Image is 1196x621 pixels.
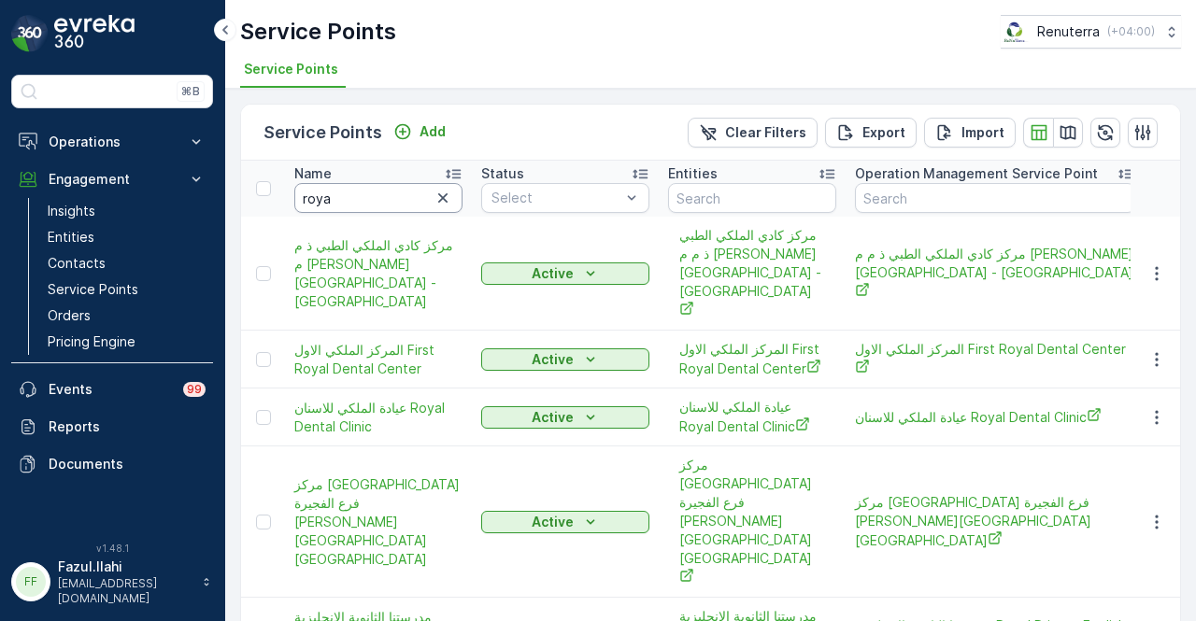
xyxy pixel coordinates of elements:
button: Clear Filters [688,118,818,148]
p: Orders [48,306,91,325]
span: مركز [GEOGRAPHIC_DATA] فرع الفجيرة [PERSON_NAME][GEOGRAPHIC_DATA] [GEOGRAPHIC_DATA] [855,493,1135,550]
button: Active [481,348,649,371]
p: Engagement [49,170,176,189]
p: Fazul.Ilahi [58,557,192,576]
button: Operations [11,123,213,161]
p: Documents [49,455,206,473]
span: مركز كادي الملكي الطبي ذ م م [PERSON_NAME][GEOGRAPHIC_DATA] - [GEOGRAPHIC_DATA] [855,245,1135,302]
p: [EMAIL_ADDRESS][DOMAIN_NAME] [58,576,192,606]
p: Active [532,513,574,531]
div: FF [16,567,46,597]
img: Screenshot_2024-07-26_at_13.33.01.png [1001,21,1030,42]
p: Export [862,123,905,142]
a: مركز كادي الملكي الطبي فرع الفجيرة Cady Royal Medical Center FUJ Branch [679,456,825,587]
a: مركز كادي الملكي الطبي ذ م م Cady Royal Medical Centre - Dibba [294,236,463,311]
a: Entities [40,224,213,250]
p: Status [481,164,524,183]
button: Export [825,118,917,148]
span: Service Points [244,60,338,78]
p: Operation Management Service Point [855,164,1098,183]
p: ⌘B [181,84,200,99]
button: Active [481,262,649,285]
p: Service Points [48,280,138,299]
p: Add [420,122,446,141]
button: Active [481,511,649,533]
a: Orders [40,303,213,329]
input: Search [855,183,1135,213]
a: Documents [11,445,213,483]
p: Entities [668,164,718,183]
input: Search [668,183,836,213]
p: Insights [48,202,95,220]
img: logo [11,15,49,52]
a: مركز كادي الملكي الطبي ذ م م Cady Royal Medical Centre - Dibba [855,245,1135,302]
p: ( +04:00 ) [1107,24,1155,39]
p: Events [49,380,172,399]
button: Active [481,406,649,429]
span: v 1.48.1 [11,543,213,554]
a: المركز الملكي الاول First Royal Dental Center [679,340,825,378]
button: Add [386,120,453,143]
p: Clear Filters [725,123,806,142]
a: عيادة الملكي للاسنان Royal Dental Clinic [294,399,463,436]
p: Service Points [240,17,396,47]
div: Toggle Row Selected [256,515,271,529]
p: 99 [187,382,202,397]
button: Renuterra(+04:00) [1001,15,1181,49]
a: عيادة الملكي للاسنان Royal Dental Clinic [855,407,1135,427]
p: Renuterra [1037,22,1100,41]
p: Pricing Engine [48,332,135,351]
p: Active [532,408,574,427]
span: مركز كادي الملكي الطبي ذ م م [PERSON_NAME][GEOGRAPHIC_DATA] - [GEOGRAPHIC_DATA] [679,226,825,320]
a: Contacts [40,250,213,276]
p: Reports [49,417,206,436]
p: Entities [48,228,94,247]
a: مركز كادي الملكي الطبي فرع الفجيرة Cady Royal Medical Center FUJ Branch [294,475,463,569]
p: Name [294,164,332,183]
div: Toggle Row Selected [256,410,271,425]
input: Search [294,183,463,213]
a: Events99 [11,371,213,408]
span: مركز كادي الملكي الطبي ذ م م [PERSON_NAME][GEOGRAPHIC_DATA] - [GEOGRAPHIC_DATA] [294,236,463,311]
p: Active [532,264,574,283]
p: Select [491,189,620,207]
a: المركز الملكي الاول First Royal Dental Center [855,340,1135,378]
p: Active [532,350,574,369]
a: مركز كادي الملكي الطبي ذ م م Cady Royal Medical Centre - Dibba [679,226,825,320]
a: مركز كادي الملكي الطبي فرع الفجيرة Cady Royal Medical Center FUJ Branch [855,493,1135,550]
p: Contacts [48,254,106,273]
p: Operations [49,133,176,151]
button: Import [924,118,1016,148]
a: Insights [40,198,213,224]
span: مركز [GEOGRAPHIC_DATA] فرع الفجيرة [PERSON_NAME][GEOGRAPHIC_DATA] [GEOGRAPHIC_DATA] [679,456,825,587]
div: Toggle Row Selected [256,352,271,367]
a: عيادة الملكي للاسنان Royal Dental Clinic [679,398,825,436]
a: Service Points [40,276,213,303]
img: logo_dark-DEwI_e13.png [54,15,135,52]
div: Toggle Row Selected [256,266,271,281]
p: Service Points [263,120,382,146]
button: FFFazul.Ilahi[EMAIL_ADDRESS][DOMAIN_NAME] [11,557,213,606]
a: المركز الملكي الاول First Royal Dental Center [294,341,463,378]
a: Pricing Engine [40,329,213,355]
a: Reports [11,408,213,445]
span: مركز [GEOGRAPHIC_DATA] فرع الفجيرة [PERSON_NAME][GEOGRAPHIC_DATA] [GEOGRAPHIC_DATA] [294,475,463,569]
button: Engagement [11,161,213,198]
p: Import [961,123,1004,142]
